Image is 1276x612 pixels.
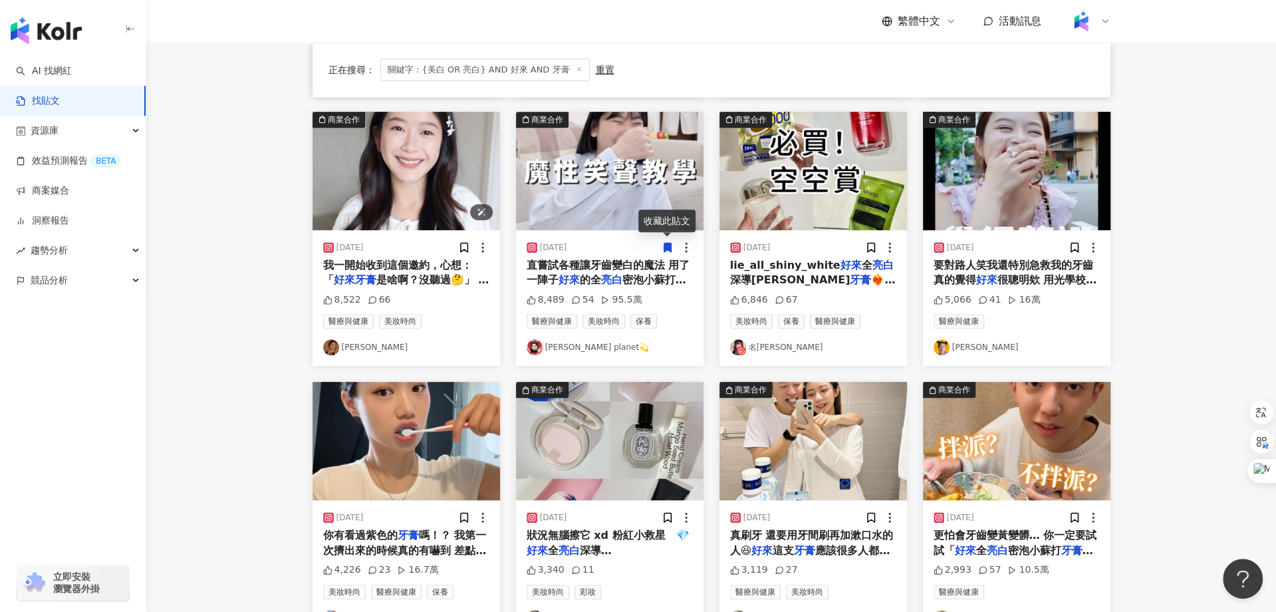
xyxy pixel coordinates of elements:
div: 商業合作 [938,113,970,126]
img: post-image [516,382,703,500]
div: 16.7萬 [397,563,438,577]
span: 正在搜尋 ： [328,65,375,75]
div: 3,119 [730,563,768,577]
span: rise [16,246,25,255]
span: 密泡小蘇打 [1008,544,1061,557]
a: 找貼文 [16,94,60,108]
span: 立即安裝 瀏覽器外掛 [53,571,100,595]
img: post-image [719,382,907,500]
div: 11 [571,563,594,577]
div: 商業合作 [531,113,563,126]
div: 商業合作 [938,383,970,396]
div: [DATE] [336,512,364,524]
span: 全 [861,259,872,271]
iframe: Help Scout Beacon - Open [1223,559,1263,599]
mark: 牙膏 [1061,544,1093,557]
span: 深導[PERSON_NAME] [730,273,850,286]
img: KOL Avatar [934,339,950,355]
span: 保養 [427,585,453,599]
img: Kolr%20app%20icon%20%281%29.png [1069,9,1094,34]
mark: 牙膏 [850,273,871,286]
div: 重置 [595,65,614,75]
div: 2,993 [934,563,971,577]
span: 狀況無腦擦它 xd 粉紅小救星 💎 [527,529,690,541]
a: KOL Avatar[PERSON_NAME] [934,339,1100,355]
span: 美妝時尚 [786,585,829,599]
div: 4,226 [323,563,361,577]
div: 67 [775,293,798,307]
div: [DATE] [743,512,771,524]
span: 保養 [778,314,805,329]
div: 8,522 [323,293,361,307]
span: 你有看過紫色的 [323,529,398,541]
span: 資源庫 [31,116,59,146]
span: 美妝時尚 [527,585,569,599]
span: 很聰明欸 用光學校色原理，紫色+黃色 [934,273,1097,301]
span: 活動訊息 [999,15,1041,27]
span: 醫療與健康 [934,585,984,599]
img: post-image [923,382,1110,500]
mark: 好來 [976,273,997,286]
div: 8,489 [527,293,565,307]
button: 商業合作 [923,112,1110,230]
button: 商業合作 [923,382,1110,500]
button: 商業合作 [719,382,907,500]
span: 真刷牙 還要用牙間刷再加漱口水的人😆 [730,529,894,556]
span: 美妝時尚 [379,314,422,329]
button: 商業合作 [719,112,907,230]
span: 繁體中文 [898,14,940,29]
div: 商業合作 [328,113,360,126]
div: 95.5萬 [600,293,642,307]
div: 41 [978,293,1001,307]
div: [DATE] [743,242,771,253]
span: 保養 [630,314,657,329]
span: 趨勢分析 [31,235,68,265]
span: 醫療與健康 [527,314,577,329]
span: 是啥啊？沒聽過🤔」 結果一看到那個logo就懂了 還有誰小時候沒用過他們家的 [323,273,489,316]
mark: 亮白 [987,544,1008,557]
div: 商業合作 [735,383,767,396]
img: KOL Avatar [730,339,746,355]
mark: 牙膏 [794,544,815,557]
span: 全 [548,544,559,557]
mark: 亮白 [872,259,893,271]
span: 美妝時尚 [730,314,773,329]
mark: 好來 [559,273,580,286]
a: KOL Avatar[PERSON_NAME] [323,339,489,355]
span: lie_all_shiny_white [730,259,840,271]
span: 醫療與健康 [730,585,781,599]
div: 商業合作 [735,113,767,126]
div: 10.5萬 [1007,563,1049,577]
span: 更怕會牙齒變黃變髒… 你一定要試試「 [934,529,1097,556]
img: chrome extension [21,572,47,593]
span: 醫療與健康 [810,314,860,329]
mark: 好來牙膏 [334,273,376,286]
a: 效益預測報告BETA [16,154,121,168]
span: 美妝時尚 [323,585,366,599]
div: 23 [368,563,391,577]
div: [DATE] [540,512,567,524]
a: searchAI 找網紅 [16,65,72,78]
a: KOL Avatar[PERSON_NAME] planet💫 [527,339,693,355]
span: 醫療與健康 [934,314,984,329]
button: 商業合作 [516,112,703,230]
span: 競品分析 [31,265,68,295]
div: 商業合作 [531,383,563,396]
span: 要對路人笑我還特別急救我的牙齒 真的覺得 [934,259,1097,286]
span: 直嘗試各種讓牙齒變白的魔法 用了一陣子 [527,259,690,286]
span: 的全 [580,273,601,286]
div: 66 [368,293,391,307]
span: 全 [976,544,987,557]
div: [DATE] [947,512,974,524]
div: [DATE] [947,242,974,253]
img: post-image [516,112,703,230]
span: 彩妝 [574,585,601,599]
button: 商業合作 [516,382,703,500]
span: 醫療與健康 [371,585,422,599]
a: 洞察報告 [16,214,69,228]
a: 商案媒合 [16,184,69,198]
img: post-image [923,112,1110,230]
div: 54 [571,293,594,307]
mark: 牙膏 [398,529,419,541]
img: logo [11,17,82,44]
